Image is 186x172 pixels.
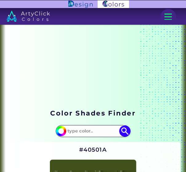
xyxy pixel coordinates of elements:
img: icon search [119,125,131,137]
h1: Color Shades Finder [50,108,135,118]
h2: #40501A [79,146,107,154]
input: type color.. [65,126,121,136]
img: logo_artyclick_colors_white.svg [6,10,50,22]
img: ArtyClick Colors logo [98,0,129,8]
img: ArtyClick Design logo [68,1,93,7]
